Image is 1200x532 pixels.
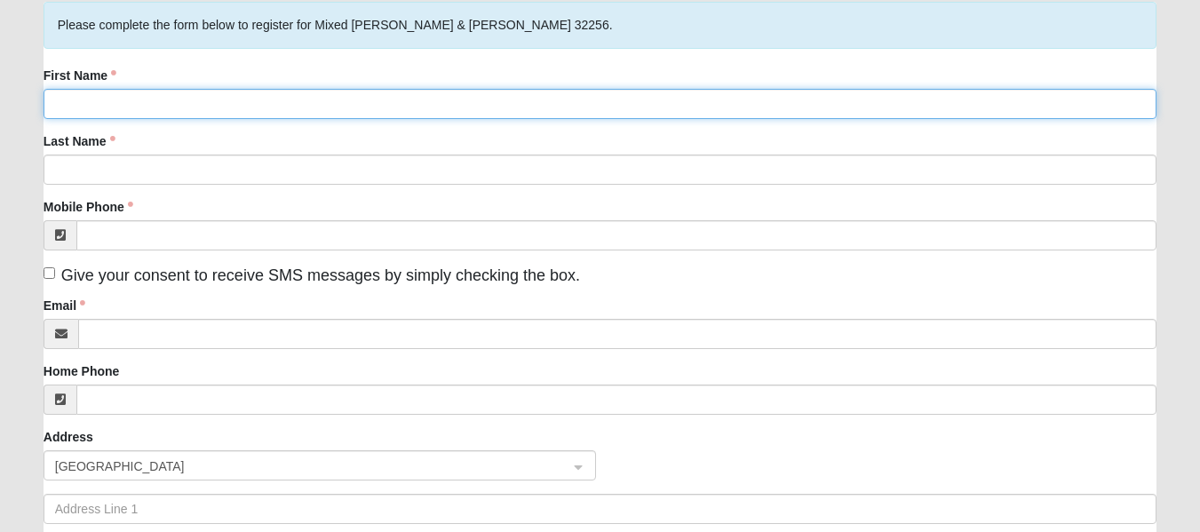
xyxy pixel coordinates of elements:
[44,198,133,216] label: Mobile Phone
[44,297,85,314] label: Email
[44,2,1156,49] div: Please complete the form below to register for Mixed [PERSON_NAME] & [PERSON_NAME] 32256.
[44,362,120,380] label: Home Phone
[44,428,93,446] label: Address
[44,267,55,279] input: Give your consent to receive SMS messages by simply checking the box.
[61,266,580,284] span: Give your consent to receive SMS messages by simply checking the box.
[44,494,1156,524] input: Address Line 1
[44,67,116,84] label: First Name
[55,457,552,476] span: United States
[44,132,115,150] label: Last Name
